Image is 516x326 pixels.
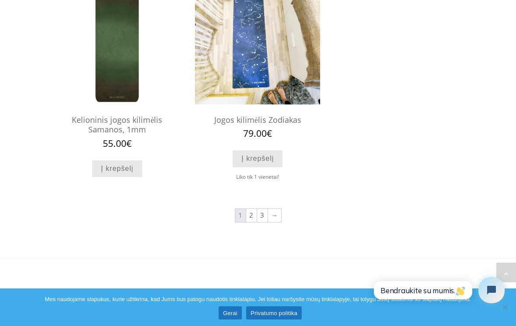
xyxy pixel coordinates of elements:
h2: Jogos kilimėlis Zodiakas [195,111,320,129]
nav: Product Pagination [55,208,461,225]
a: Gerai [219,306,242,319]
span: Mes naudojame slapukus, kurie užtikrina, kad Jums bus patogu naudotis tinklalapiu. Jei toliau nar... [45,295,471,304]
iframe: Tidio Chat [363,270,512,311]
span: € [126,137,132,149]
a: → [268,209,281,222]
a: Puslapis 2 [246,209,257,222]
div: Liko tik 1 vienetai! [195,172,320,182]
a: Add to cart: “Kelioninis jogos kilimėlis Samanos, 1mm” [92,160,142,177]
a: Puslapis 3 [257,209,268,222]
span: Ne [501,303,509,312]
span: Puslapis 1 [235,209,246,222]
span: € [267,127,272,139]
bdi: 55.00 [103,137,132,149]
h2: Kelioninis jogos kilimėlis Samanos, 1mm [55,111,180,139]
a: Privatumo politika [246,306,302,319]
bdi: 79.00 [243,127,272,139]
a: Add to cart: “Jogos kilimėlis Zodiakas” [233,150,282,167]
